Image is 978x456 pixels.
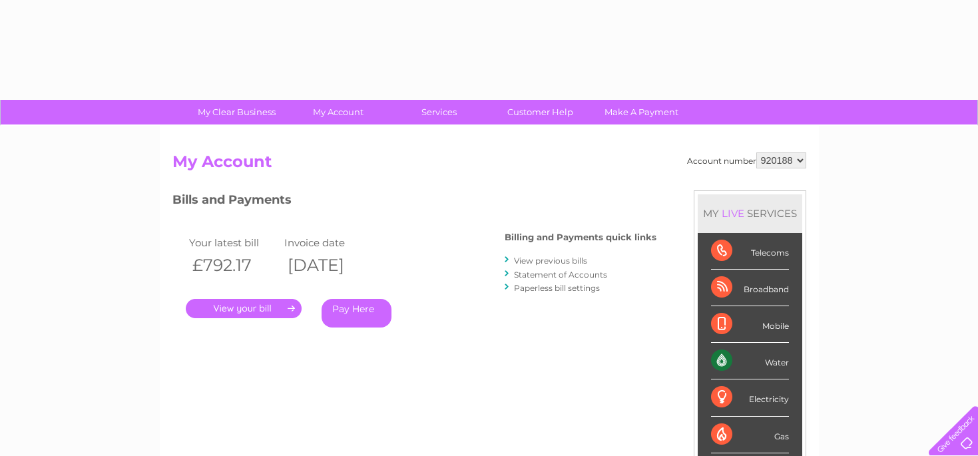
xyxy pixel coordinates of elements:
[186,299,302,318] a: .
[587,100,696,124] a: Make A Payment
[514,270,607,280] a: Statement of Accounts
[698,194,802,232] div: MY SERVICES
[384,100,494,124] a: Services
[711,233,789,270] div: Telecoms
[182,100,292,124] a: My Clear Business
[687,152,806,168] div: Account number
[172,190,656,214] h3: Bills and Payments
[711,270,789,306] div: Broadband
[186,234,282,252] td: Your latest bill
[485,100,595,124] a: Customer Help
[719,207,747,220] div: LIVE
[322,299,391,328] a: Pay Here
[186,252,282,279] th: £792.17
[281,252,377,279] th: [DATE]
[711,343,789,379] div: Water
[514,283,600,293] a: Paperless bill settings
[283,100,393,124] a: My Account
[505,232,656,242] h4: Billing and Payments quick links
[172,152,806,178] h2: My Account
[281,234,377,252] td: Invoice date
[514,256,587,266] a: View previous bills
[711,379,789,416] div: Electricity
[711,417,789,453] div: Gas
[711,306,789,343] div: Mobile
